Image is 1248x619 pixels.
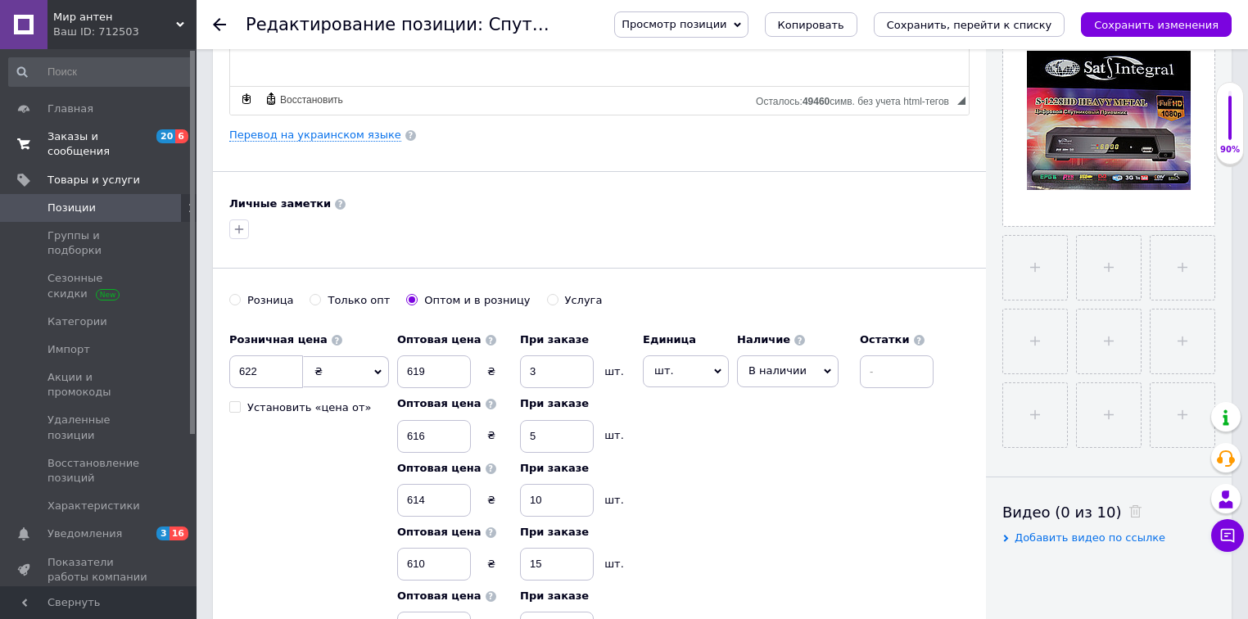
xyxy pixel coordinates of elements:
span: Уведомления [47,526,122,541]
div: ₴ [471,428,512,443]
input: 0 [520,484,594,517]
span: Позиции [47,201,96,215]
span: Товары и услуги [47,173,140,188]
b: Остатки [860,333,910,346]
span: Видео (0 из 10) [1002,504,1121,521]
label: При заказе [520,589,635,603]
span: Импорт [47,342,90,357]
b: Наличие [737,333,790,346]
b: Оптовая цена [397,333,482,346]
div: ₴ [471,493,512,508]
button: Копировать [765,12,857,37]
span: Категории [47,314,107,329]
span: шт. [643,355,729,386]
p: Спутниковій ресивер Sat-Integral S-1228 HD HEAVY METAL - продолжение линейки полюбившихся многим ... [16,16,722,84]
button: Сохранить изменения [1081,12,1232,37]
input: 0 [520,420,594,453]
input: Поиск [8,57,193,87]
input: 0 [397,484,471,517]
div: Оптом и в розницу [424,293,530,308]
div: 90% Качество заполнения [1216,82,1244,165]
div: шт. [594,557,635,572]
span: 20 [156,129,175,143]
b: Оптовая цена [397,462,482,474]
span: Удаленные позиции [47,413,151,442]
span: Восстановить [278,93,343,107]
label: При заказе [520,332,635,347]
span: 49460 [803,96,830,107]
div: Розница [247,293,293,308]
body: Визуальный текстовый редактор, 025C5A9F-929E-43FB-989C-9BF46B283D06 [16,16,722,140]
span: Показатели работы компании [47,555,151,585]
span: Мир антен [53,10,176,25]
a: Восстановить [262,90,346,108]
b: Розничная цена [229,333,328,346]
span: 6 [175,129,188,143]
span: Сезонные скидки [47,271,151,300]
div: шт. [594,428,635,443]
label: При заказе [520,525,635,540]
div: 90% [1217,144,1243,156]
input: 0 [520,548,594,581]
label: Единица [643,332,729,347]
span: Просмотр позиции [622,18,726,30]
span: 3 [156,526,170,540]
span: Акции и промокоды [47,370,151,400]
span: Перетащите для изменения размера [957,97,965,105]
b: Личные заметки [229,197,331,210]
span: Копировать [778,19,844,31]
label: При заказе [520,461,635,476]
span: В наличии [748,364,807,377]
span: Восстановление позиций [47,456,151,486]
label: При заказе [520,396,635,411]
div: Установить «цена от» [247,400,371,415]
div: Только опт [328,293,390,308]
div: Услуга [565,293,603,308]
a: Перевод на украинском языке [229,129,401,142]
h1: Редактирование позиции: Спутниковій ресивер Sat-Integral S-1228 HD HEAVY METAL [246,15,1009,34]
span: Главная [47,102,93,116]
button: Сохранить, перейти к списку [874,12,1065,37]
div: шт. [594,364,635,379]
button: Чат с покупателем [1211,519,1244,552]
span: 16 [170,526,188,540]
input: 0 [397,420,471,453]
input: 0 [520,355,594,388]
div: ₴ [471,557,512,572]
span: ₴ [314,365,323,377]
input: 0 [397,548,471,581]
div: Ваш ID: 712503 [53,25,197,39]
span: Группы и подборки [47,228,151,258]
div: ₴ [471,364,512,379]
a: Сделать резервную копию сейчас [237,90,255,108]
p: Поддержка WiFI адаптеров на чипах Mt7601 и RT5370. [16,95,722,112]
b: Оптовая цена [397,397,482,409]
div: Подсчет символов [756,92,957,107]
i: Сохранить, перейти к списку [887,19,1052,31]
input: 0 [397,355,471,388]
span: Заказы и сообщения [47,129,151,159]
i: Сохранить изменения [1094,19,1219,31]
div: Вернуться назад [213,18,226,31]
span: Добавить видео по ссылке [1015,531,1165,544]
b: Оптовая цена [397,590,482,602]
b: Оптовая цена [397,526,482,538]
input: - [860,355,934,388]
p: Рекомендуем использовать оригинальный адаптер USB WiFi Sat-Integral MT7601/ [16,123,722,140]
div: шт. [594,493,635,508]
span: Характеристики [47,499,140,513]
input: 0 [229,355,303,388]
